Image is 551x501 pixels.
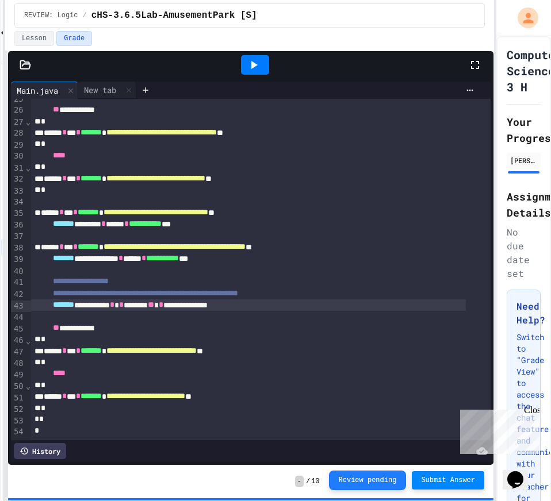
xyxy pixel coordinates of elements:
div: New tab [78,82,136,99]
iframe: chat widget [503,455,539,490]
div: 39 [11,254,25,265]
div: 54 [11,426,25,438]
div: 53 [11,415,25,427]
span: - [295,476,304,487]
div: 49 [11,369,25,381]
div: No due date set [507,225,541,280]
span: / [83,11,87,20]
div: 44 [11,312,25,323]
div: My Account [506,5,541,31]
div: 34 [11,196,25,208]
h3: Need Help? [516,299,531,327]
div: 52 [11,404,25,415]
div: 31 [11,163,25,174]
h2: Your Progress [507,114,541,146]
div: Main.java [11,84,64,97]
div: 25 [11,94,25,105]
div: 27 [11,117,25,128]
span: 10 [311,477,319,486]
div: Main.java [11,82,78,99]
div: 38 [11,242,25,254]
div: 47 [11,346,25,358]
div: 29 [11,140,25,151]
div: 42 [11,289,25,300]
span: Fold line [25,117,31,126]
div: 40 [11,266,25,278]
div: Chat with us now!Close [5,5,79,73]
div: [PERSON_NAME] [510,155,537,165]
span: REVIEW: Logic [24,11,78,20]
span: Fold line [25,336,31,345]
span: / [306,477,310,486]
button: Lesson [14,31,54,46]
div: 41 [11,277,25,288]
div: 37 [11,231,25,242]
div: New tab [78,84,122,96]
span: Fold line [25,163,31,172]
div: 36 [11,219,25,231]
button: Submit Answer [412,471,484,490]
div: 30 [11,151,25,162]
div: 45 [11,323,25,335]
div: 32 [11,174,25,185]
div: 26 [11,105,25,116]
div: 50 [11,381,25,392]
span: cHS-3.6.5Lab-AmusementPark [S] [91,9,257,22]
div: 46 [11,335,25,346]
div: 28 [11,128,25,139]
iframe: chat widget [456,405,539,454]
div: 33 [11,186,25,197]
div: 43 [11,300,25,312]
button: Review pending [329,471,407,490]
div: 48 [11,358,25,369]
button: Grade [56,31,92,46]
div: 35 [11,208,25,219]
span: Submit Answer [421,476,475,485]
div: 51 [11,392,25,404]
h2: Assignment Details [507,188,541,221]
span: Fold line [25,381,31,391]
div: History [14,443,66,459]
